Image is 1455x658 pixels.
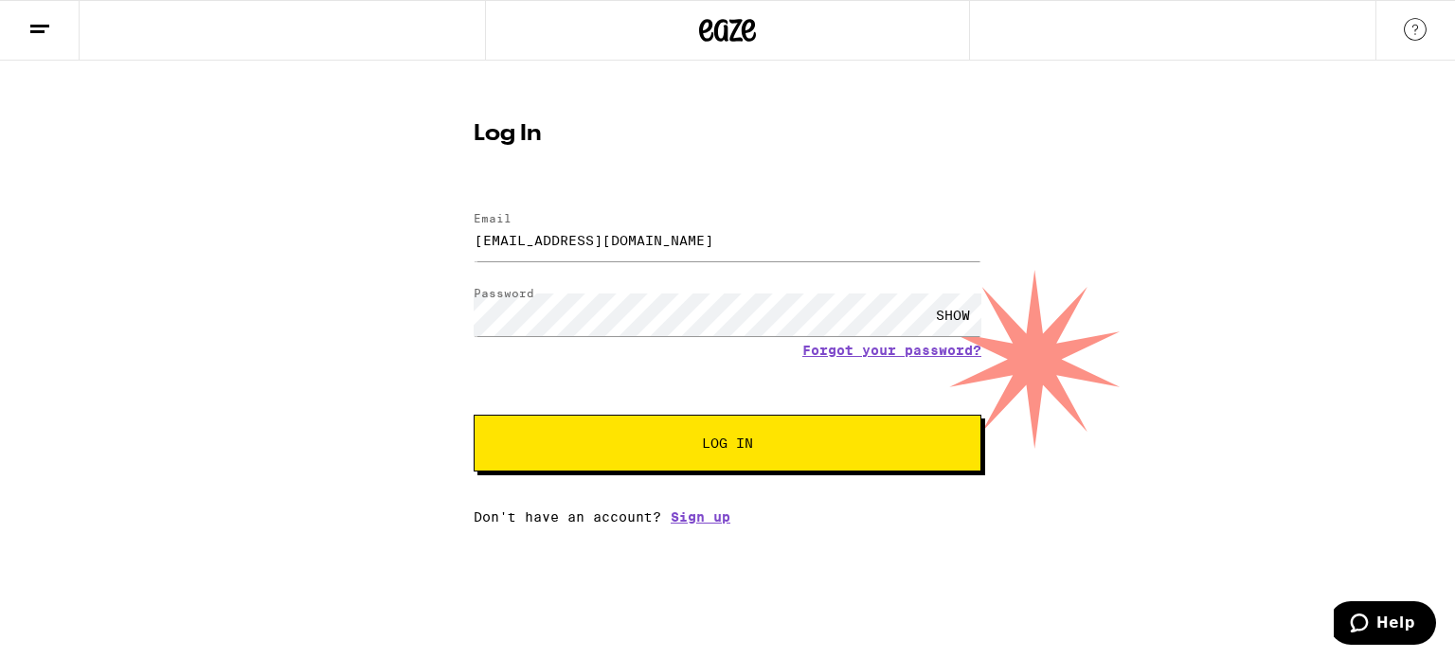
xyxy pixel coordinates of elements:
a: Forgot your password? [802,343,981,358]
iframe: Opens a widget where you can find more information [1334,601,1436,649]
a: Sign up [671,509,730,525]
button: Log In [474,415,981,471]
div: SHOW [925,293,981,336]
input: Email [474,219,981,261]
div: Don't have an account? [474,509,981,525]
label: Password [474,287,534,299]
span: Log In [702,436,753,450]
label: Email [474,212,512,224]
h1: Log In [474,123,981,146]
